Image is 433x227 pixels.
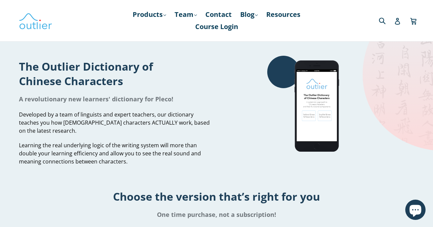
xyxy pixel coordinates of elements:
h1: A revolutionary new learners' dictionary for Pleco! [19,95,211,103]
a: Blog [237,8,261,21]
a: Contact [202,8,235,21]
span: Learning the real underlying logic of the writing system will more than double your learning effi... [19,142,201,165]
h1: The Outlier Dictionary of Chinese Characters [19,59,211,88]
a: Products [129,8,169,21]
a: Team [171,8,200,21]
a: Resources [263,8,304,21]
input: Search [377,14,396,27]
img: Outlier Linguistics [19,11,52,30]
inbox-online-store-chat: Shopify online store chat [403,200,428,222]
span: Developed by a team of linguists and expert teachers, our dictionary teaches you how [DEMOGRAPHIC... [19,111,210,134]
a: Course Login [192,21,242,33]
